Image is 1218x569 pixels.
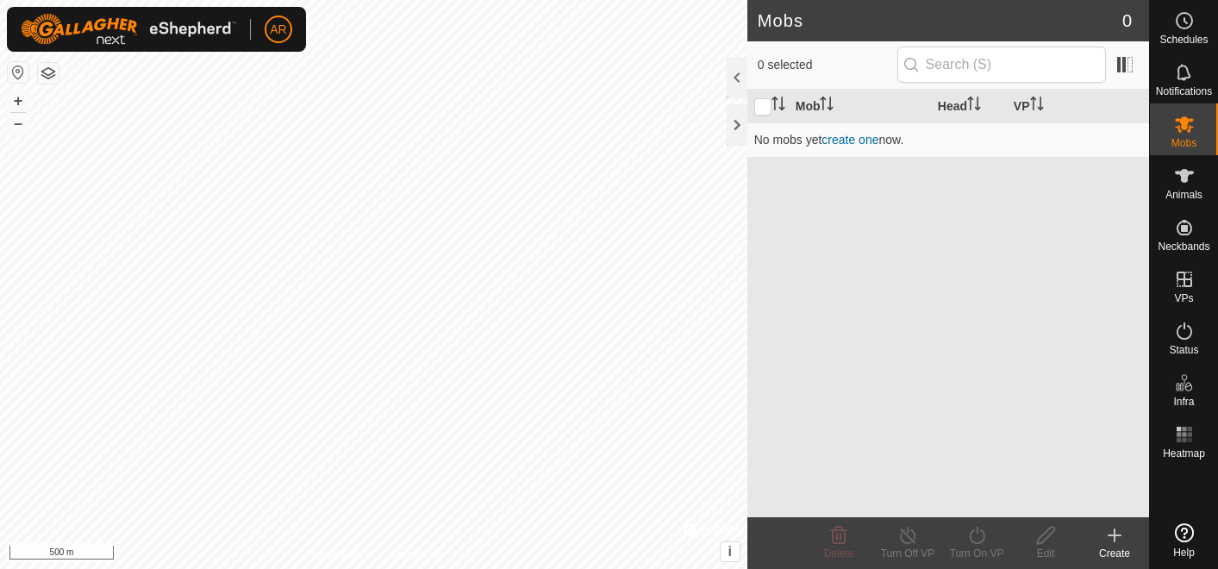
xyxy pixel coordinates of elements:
span: Infra [1173,397,1194,407]
span: Animals [1165,190,1202,200]
p-sorticon: Activate to sort [771,99,785,113]
span: i [728,544,731,559]
button: Reset Map [8,62,28,83]
span: Neckbands [1158,241,1209,252]
span: 0 [1122,8,1132,34]
a: Help [1150,516,1218,565]
div: Create [1080,546,1149,561]
a: Privacy Policy [305,547,370,562]
td: No mobs yet now. [747,122,1149,157]
span: Status [1169,345,1198,355]
span: Schedules [1159,34,1208,45]
img: Gallagher Logo [21,14,236,45]
span: Help [1173,547,1195,558]
input: Search (S) [897,47,1106,83]
th: Mob [789,90,931,123]
span: Notifications [1156,86,1212,97]
span: Heatmap [1163,448,1205,459]
div: Edit [1011,546,1080,561]
span: Mobs [1171,138,1196,148]
span: AR [270,21,286,39]
span: VPs [1174,293,1193,303]
span: 0 selected [758,56,897,74]
p-sorticon: Activate to sort [967,99,981,113]
span: Delete [824,547,854,560]
button: – [8,113,28,134]
p-sorticon: Activate to sort [820,99,834,113]
button: Map Layers [38,63,59,84]
p-sorticon: Activate to sort [1030,99,1044,113]
h2: Mobs [758,10,1122,31]
button: i [721,542,740,561]
a: Contact Us [390,547,441,562]
div: Turn Off VP [873,546,942,561]
div: Turn On VP [942,546,1011,561]
button: + [8,91,28,111]
th: Head [931,90,1007,123]
a: create one [821,133,878,147]
th: VP [1007,90,1149,123]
